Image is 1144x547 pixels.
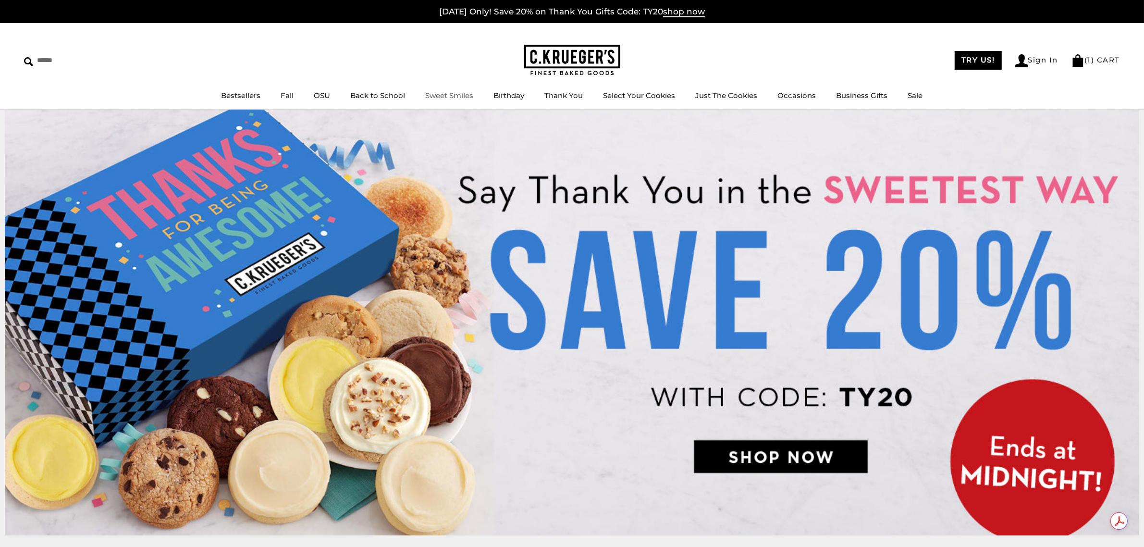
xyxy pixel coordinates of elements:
img: Account [1015,54,1028,67]
img: Search [24,57,33,66]
a: Just The Cookies [696,91,758,100]
a: (1) CART [1071,55,1120,64]
img: C.KRUEGER'S [524,45,620,76]
a: Sign In [1015,54,1058,67]
img: C.Krueger's Special Offer [5,110,1139,535]
a: Thank You [545,91,583,100]
a: Occasions [778,91,816,100]
a: Business Gifts [836,91,888,100]
span: 1 [1088,55,1092,64]
a: Birthday [494,91,525,100]
a: [DATE] Only! Save 20% on Thank You Gifts Code: TY20shop now [439,7,705,17]
a: Bestsellers [221,91,261,100]
input: Search [24,53,138,68]
a: Back to School [351,91,406,100]
a: Select Your Cookies [603,91,676,100]
span: shop now [663,7,705,17]
a: Sweet Smiles [426,91,474,100]
a: Sale [908,91,923,100]
a: Fall [281,91,294,100]
a: TRY US! [955,51,1002,70]
img: Bag [1071,54,1084,67]
a: OSU [314,91,331,100]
